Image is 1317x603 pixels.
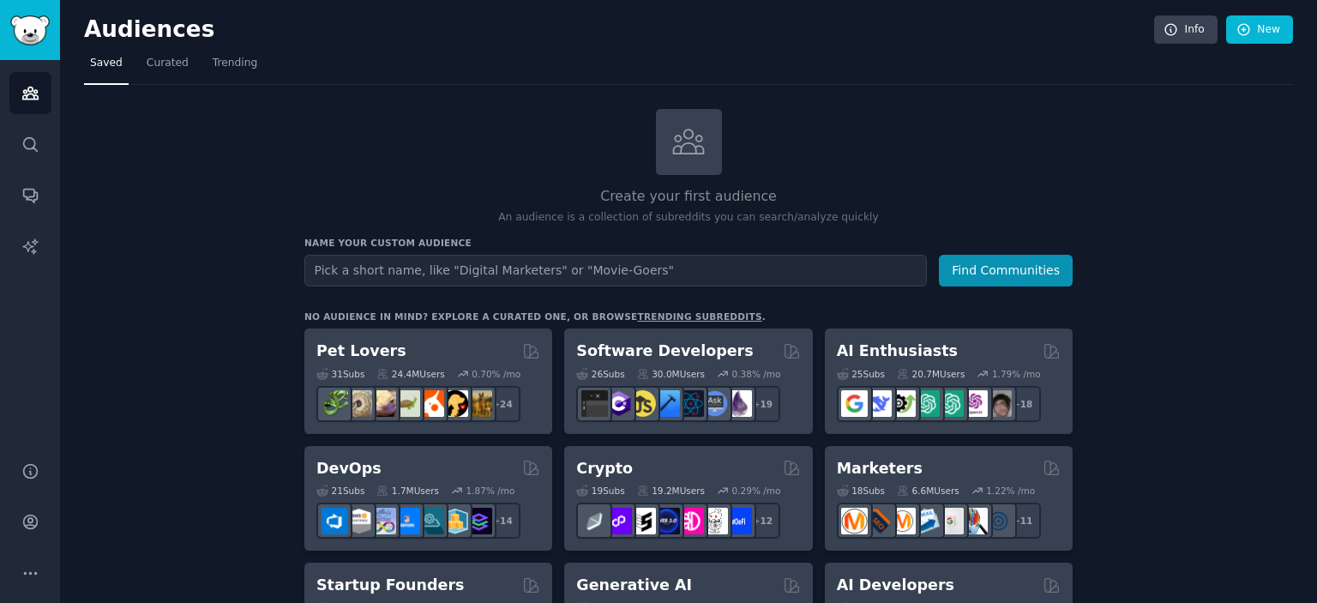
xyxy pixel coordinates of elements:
[897,368,965,380] div: 20.7M Users
[637,368,705,380] div: 30.0M Users
[346,508,372,534] img: AWS_Certified_Experts
[484,386,520,422] div: + 24
[701,508,728,534] img: CryptoNews
[677,390,704,417] img: reactnative
[576,485,624,497] div: 19 Sub s
[937,508,964,534] img: googleads
[370,390,396,417] img: leopardgeckos
[744,503,780,539] div: + 12
[304,186,1073,208] h2: Create your first audience
[837,458,923,479] h2: Marketers
[985,508,1012,534] img: OnlineMarketing
[346,390,372,417] img: ballpython
[629,508,656,534] img: ethstaker
[837,485,885,497] div: 18 Sub s
[322,508,348,534] img: azuredevops
[637,311,761,322] a: trending subreddits
[1005,503,1041,539] div: + 11
[865,508,892,534] img: bigseo
[576,458,633,479] h2: Crypto
[376,485,439,497] div: 1.7M Users
[484,503,520,539] div: + 14
[1005,386,1041,422] div: + 18
[10,15,50,45] img: GummySearch logo
[304,255,927,286] input: Pick a short name, like "Digital Marketers" or "Movie-Goers"
[889,508,916,534] img: AskMarketing
[466,390,492,417] img: dogbreed
[394,390,420,417] img: turtle
[576,341,753,362] h2: Software Developers
[837,341,958,362] h2: AI Enthusiasts
[418,390,444,417] img: cockatiel
[837,575,954,596] h2: AI Developers
[466,485,515,497] div: 1.87 % /mo
[841,390,868,417] img: GoogleGeminiAI
[90,56,123,71] span: Saved
[637,485,705,497] div: 19.2M Users
[316,368,364,380] div: 31 Sub s
[961,508,988,534] img: MarketingResearch
[442,508,468,534] img: aws_cdk
[1154,15,1218,45] a: Info
[322,390,348,417] img: herpetology
[442,390,468,417] img: PetAdvice
[576,368,624,380] div: 26 Sub s
[84,16,1154,44] h2: Audiences
[316,341,406,362] h2: Pet Lovers
[725,390,752,417] img: elixir
[370,508,396,534] img: Docker_DevOps
[889,390,916,417] img: AItoolsCatalog
[316,458,382,479] h2: DevOps
[653,508,680,534] img: web3
[992,368,1041,380] div: 1.79 % /mo
[581,508,608,534] img: ethfinance
[576,575,692,596] h2: Generative AI
[865,390,892,417] img: DeepSeek
[304,237,1073,249] h3: Name your custom audience
[472,368,520,380] div: 0.70 % /mo
[913,508,940,534] img: Emailmarketing
[897,485,959,497] div: 6.6M Users
[653,390,680,417] img: iOSProgramming
[841,508,868,534] img: content_marketing
[376,368,444,380] div: 24.4M Users
[629,390,656,417] img: learnjavascript
[732,485,781,497] div: 0.29 % /mo
[394,508,420,534] img: DevOpsLinks
[913,390,940,417] img: chatgpt_promptDesign
[304,311,766,323] div: No audience in mind? Explore a curated one, or browse .
[466,508,492,534] img: PlatformEngineers
[207,50,263,85] a: Trending
[418,508,444,534] img: platformengineering
[986,485,1035,497] div: 1.22 % /mo
[939,255,1073,286] button: Find Communities
[147,56,189,71] span: Curated
[84,50,129,85] a: Saved
[316,485,364,497] div: 21 Sub s
[605,390,632,417] img: csharp
[732,368,781,380] div: 0.38 % /mo
[937,390,964,417] img: chatgpt_prompts_
[837,368,885,380] div: 25 Sub s
[985,390,1012,417] img: ArtificalIntelligence
[725,508,752,534] img: defi_
[1226,15,1293,45] a: New
[961,390,988,417] img: OpenAIDev
[744,386,780,422] div: + 19
[304,210,1073,226] p: An audience is a collection of subreddits you can search/analyze quickly
[213,56,257,71] span: Trending
[141,50,195,85] a: Curated
[605,508,632,534] img: 0xPolygon
[677,508,704,534] img: defiblockchain
[701,390,728,417] img: AskComputerScience
[581,390,608,417] img: software
[316,575,464,596] h2: Startup Founders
